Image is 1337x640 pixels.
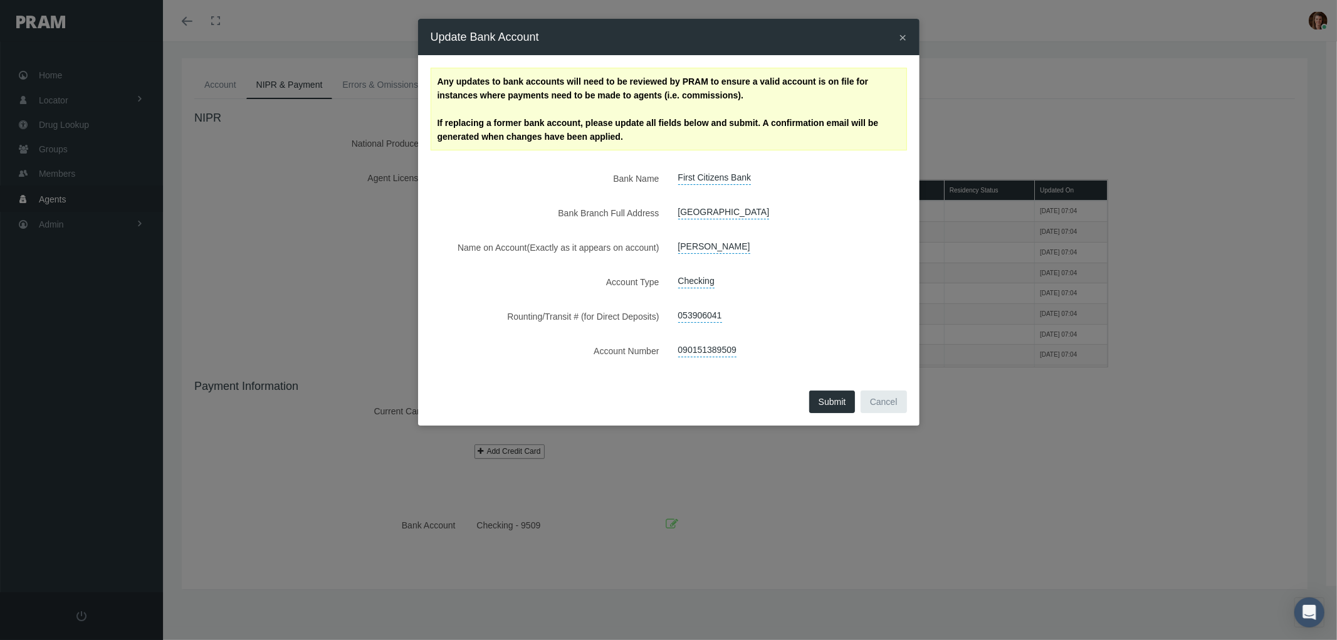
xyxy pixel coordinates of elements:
[421,271,669,293] label: Account Type
[678,202,770,219] a: [GEOGRAPHIC_DATA]
[421,202,669,224] label: Bank Branch Full Address
[421,167,669,189] label: Bank Name
[899,30,906,45] span: ×
[809,391,856,413] button: Submit
[421,340,669,362] label: Account Number
[678,167,752,185] a: First Citizens Bank
[431,28,539,46] h4: Update Bank Account
[678,271,715,288] a: Checking
[431,68,907,150] label: Any updates to bank accounts will need to be reviewed by PRAM to ensure a valid account is on fil...
[899,31,906,44] button: Close
[1294,597,1324,627] div: Open Intercom Messenger
[861,391,907,413] button: Cancel
[678,340,737,357] a: 090151389509
[678,236,750,254] a: [PERSON_NAME]
[421,305,669,327] label: Rounting/Transit # (for Direct Deposits)
[421,236,669,258] label: Name on Account(Exactly as it appears on account)
[678,305,722,323] a: 053906041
